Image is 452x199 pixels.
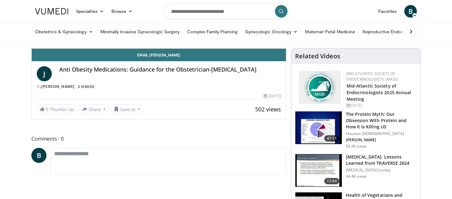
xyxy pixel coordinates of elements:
img: f382488c-070d-4809-84b7-f09b370f5972.png.150x105_q85_autocrop_double_scale_upscale_version-0.2.png [299,71,341,104]
a: 17:44 [MEDICAL_DATA]: Lessons Learned from TRAVERSE 2024 [MEDICAL_DATA] Society 44.4K views [295,154,417,187]
div: [DATE] [264,93,281,99]
p: Houston [DEMOGRAPHIC_DATA] [346,131,417,136]
div: By [37,84,281,89]
span: 47:11 [324,135,339,142]
a: J [37,66,52,81]
a: Browse [108,5,137,18]
a: Favorites [374,5,401,18]
a: Obstetrics & Gynecology [31,25,97,38]
img: VuMedi Logo [35,8,68,14]
a: 47:11 The Protein Myth: Our Obsession With Protein and How It Is Killing US Houston [DEMOGRAPHIC_... [295,111,417,149]
button: Share [79,104,109,114]
p: [MEDICAL_DATA] Society [346,168,417,173]
div: [DATE] [347,103,415,108]
img: 1317c62a-2f0d-4360-bee0-b1bff80fed3c.150x105_q85_crop-smart_upscale.jpg [295,154,342,187]
h3: [MEDICAL_DATA]: Lessons Learned from TRAVERSE 2024 [346,154,417,166]
span: 17:44 [324,178,339,184]
h3: The Protein Myth: Our Obsession With Protein and How It Is Killing US [346,111,417,130]
p: 44.4K views [346,174,367,179]
a: Minimally Invasive Gynecologic Surgery [97,25,184,38]
span: 5 [46,106,48,112]
a: Maternal–Fetal Medicine [301,25,359,38]
span: Comments 0 [31,135,286,143]
a: [PERSON_NAME] [41,84,75,89]
span: 502 views [255,105,281,113]
a: 2 Videos [76,84,96,89]
h4: Related Videos [295,52,340,60]
a: Email [PERSON_NAME] [32,49,286,61]
img: b7b8b05e-5021-418b-a89a-60a270e7cf82.150x105_q85_crop-smart_upscale.jpg [295,111,342,144]
a: Specialties [72,5,108,18]
a: Complex Family Planning [183,25,241,38]
h4: Anti Obesity Medications: Guidance for the Obstetrician-[MEDICAL_DATA] [59,66,281,73]
a: Mid-Atlantic Society of Endocrinologists 2025 Annual Meeting [347,83,411,102]
a: B [31,148,46,163]
a: 5 Thumbs Up [37,105,77,114]
p: 93.4K views [346,144,367,149]
p: [PERSON_NAME] [346,137,417,143]
a: Mid-Atlantic Society of Endocrinologists (MASE) [347,71,399,82]
a: B [404,5,417,18]
a: Gynecologic Oncology [241,25,301,38]
input: Search topics, interventions [163,4,289,19]
button: Save to [111,104,143,114]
